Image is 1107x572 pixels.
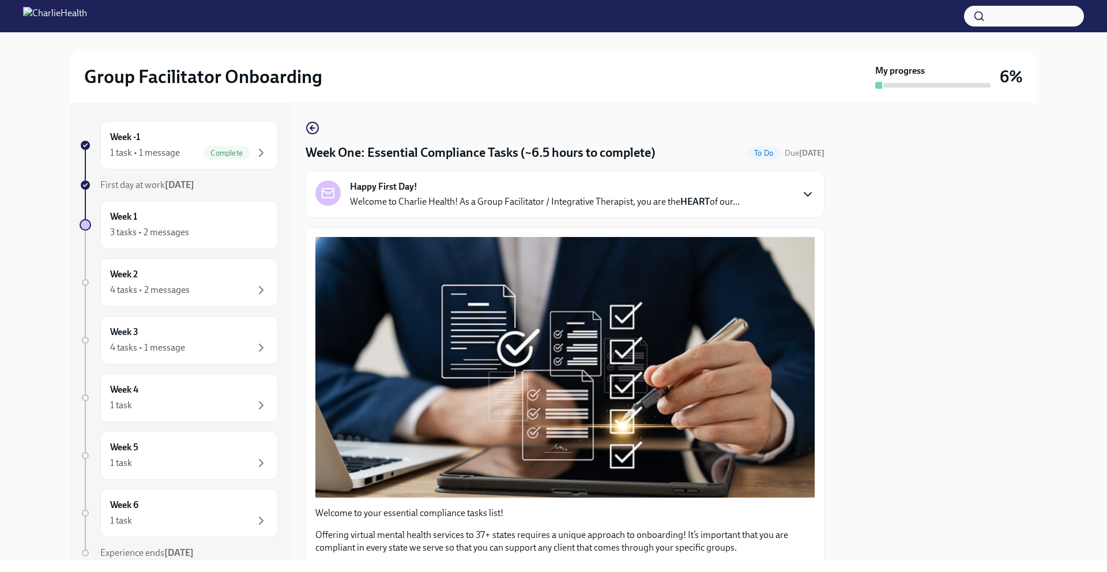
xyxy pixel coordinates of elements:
span: To Do [747,149,780,157]
span: First day at work [100,179,194,190]
strong: Happy First Day! [350,180,417,193]
span: Experience ends [100,547,194,558]
span: Complete [204,149,250,157]
strong: [DATE] [799,148,824,158]
h4: Week One: Essential Compliance Tasks (~6.5 hours to complete) [306,144,656,161]
h2: Group Facilitator Onboarding [84,65,322,88]
div: 4 tasks • 1 message [110,341,185,354]
h6: Week 2 [110,268,138,281]
div: 1 task [110,399,132,412]
strong: My progress [875,65,925,77]
p: Welcome to Charlie Health! As a Group Facilitator / Integrative Therapist, you are the of our... [350,195,740,208]
span: Due [785,148,824,158]
h6: Week -1 [110,131,140,144]
button: Zoom image [315,237,815,498]
strong: [DATE] [165,179,194,190]
div: 1 task [110,514,132,527]
h6: Week 4 [110,383,138,396]
a: Week 24 tasks • 2 messages [80,258,278,307]
div: 1 task • 1 message [110,146,180,159]
h6: Week 5 [110,441,138,454]
a: Week 61 task [80,489,278,537]
a: Week 34 tasks • 1 message [80,316,278,364]
a: Week 41 task [80,374,278,422]
h3: 6% [1000,66,1023,87]
a: Week 51 task [80,431,278,480]
div: 3 tasks • 2 messages [110,226,189,239]
div: 4 tasks • 2 messages [110,284,190,296]
h6: Week 3 [110,326,138,338]
h6: Week 6 [110,499,138,511]
h6: Week 1 [110,210,137,223]
div: 1 task [110,457,132,469]
p: Offering virtual mental health services to 37+ states requires a unique approach to onboarding! I... [315,529,815,554]
img: CharlieHealth [23,7,87,25]
strong: HEART [680,196,710,207]
p: Welcome to your essential compliance tasks list! [315,507,815,520]
a: First day at work[DATE] [80,179,278,191]
strong: [DATE] [164,547,194,558]
span: September 15th, 2025 09:00 [785,148,824,159]
a: Week 13 tasks • 2 messages [80,201,278,249]
a: Week -11 task • 1 messageComplete [80,121,278,170]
